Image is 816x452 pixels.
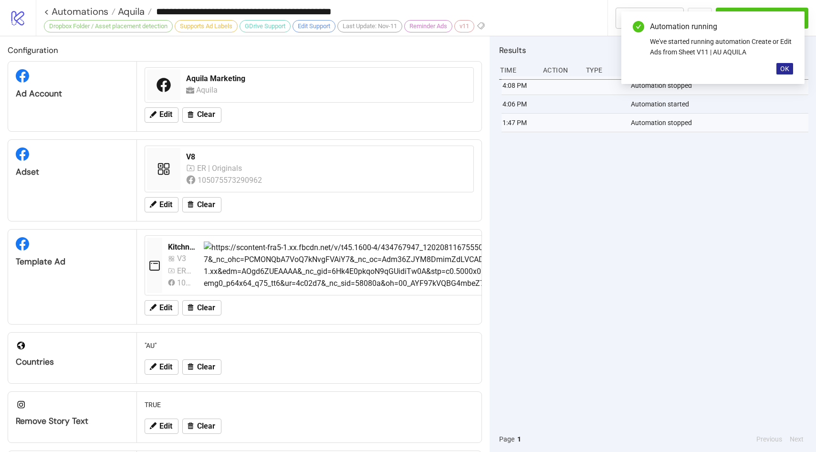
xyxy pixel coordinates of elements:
[499,61,535,79] div: Time
[502,95,538,113] div: 4:06 PM
[337,20,402,32] div: Last Update: Nov-11
[404,20,452,32] div: Reminder Ads
[16,88,129,99] div: Ad Account
[197,363,215,371] span: Clear
[16,256,129,267] div: Template Ad
[182,300,221,315] button: Clear
[650,21,793,32] div: Automation running
[197,304,215,312] span: Clear
[197,422,215,431] span: Clear
[197,200,215,209] span: Clear
[716,8,808,29] button: Run Automation
[16,357,129,368] div: Countries
[776,63,793,74] button: OK
[293,20,335,32] div: Edit Support
[650,36,793,57] div: We've started running automation Create or Edit Ads from Sheet V11 | AU AQUILA
[787,434,806,444] button: Next
[454,20,474,32] div: v11
[141,336,478,355] div: "AU"
[499,44,808,56] h2: Results
[499,434,514,444] span: Page
[182,107,221,123] button: Clear
[175,20,238,32] div: Supports Ad Labels
[616,8,684,29] button: To Builder
[177,252,190,264] div: V3
[197,162,244,174] div: ER | Originals
[44,20,173,32] div: Dropbox Folder / Asset placement detection
[198,174,264,186] div: 105075573290962
[168,242,196,252] div: Kitchn Template
[177,265,192,277] div: ER | Originals
[585,61,621,79] div: Type
[159,304,172,312] span: Edit
[630,114,811,132] div: Automation stopped
[186,152,468,162] div: V8
[240,20,291,32] div: GDrive Support
[182,359,221,375] button: Clear
[502,76,538,95] div: 4:08 PM
[542,61,578,79] div: Action
[182,419,221,434] button: Clear
[16,167,129,178] div: Adset
[145,419,178,434] button: Edit
[182,197,221,212] button: Clear
[186,74,468,84] div: Aquila Marketing
[514,434,524,444] button: 1
[633,21,644,32] span: check-circle
[159,363,172,371] span: Edit
[197,110,215,119] span: Clear
[177,277,192,289] div: 105075573290962
[159,422,172,431] span: Edit
[753,434,785,444] button: Previous
[145,359,178,375] button: Edit
[159,110,172,119] span: Edit
[196,84,221,96] div: Aquila
[780,65,789,73] span: OK
[145,197,178,212] button: Edit
[8,44,482,56] h2: Configuration
[159,200,172,209] span: Edit
[115,7,152,16] a: Aquila
[502,114,538,132] div: 1:47 PM
[16,416,129,427] div: Remove Story Text
[630,95,811,113] div: Automation started
[145,107,178,123] button: Edit
[44,7,115,16] a: < Automations
[141,396,478,414] div: TRUE
[688,8,712,29] button: ...
[145,300,178,315] button: Edit
[115,5,145,18] span: Aquila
